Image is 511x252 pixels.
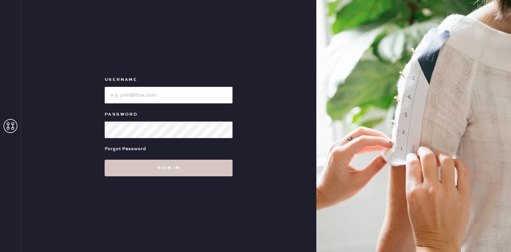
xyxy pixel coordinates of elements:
label: Username [105,76,233,84]
input: e.g. john@doe.com [105,87,233,103]
a: Forgot Password [105,138,146,160]
div: Forgot Password [105,145,146,153]
button: Sign in [105,160,233,176]
label: Password [105,110,233,119]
